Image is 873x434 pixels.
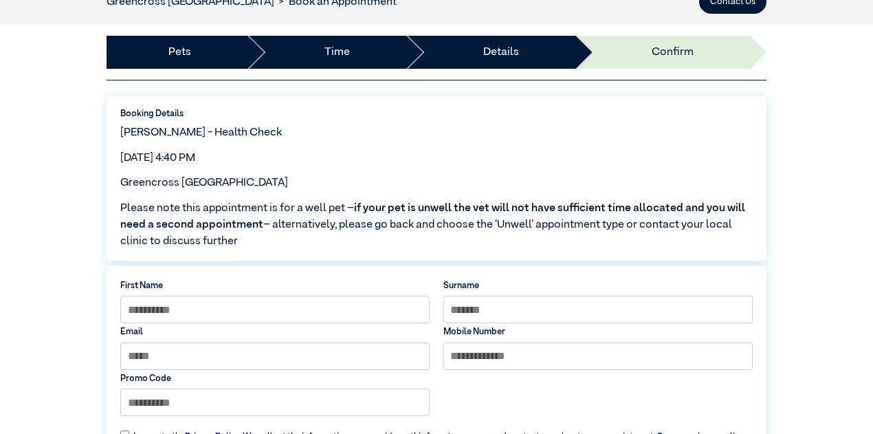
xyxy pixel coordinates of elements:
label: Mobile Number [443,325,753,338]
label: First Name [120,279,430,292]
span: [DATE] 4:40 PM [120,153,195,164]
label: Booking Details [120,107,753,120]
label: Email [120,325,430,338]
span: Please note this appointment is for a well pet – – alternatively, please go back and choose the ‘... [120,200,753,250]
label: Promo Code [120,372,430,385]
span: if your pet is unwell the vet will not have sufficient time allocated and you will need a second ... [120,203,745,230]
span: Greencross [GEOGRAPHIC_DATA] [120,177,288,188]
a: Pets [168,44,191,61]
label: Surname [443,279,753,292]
span: [PERSON_NAME] - Health Check [120,127,282,138]
a: Time [324,44,350,61]
a: Details [483,44,519,61]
